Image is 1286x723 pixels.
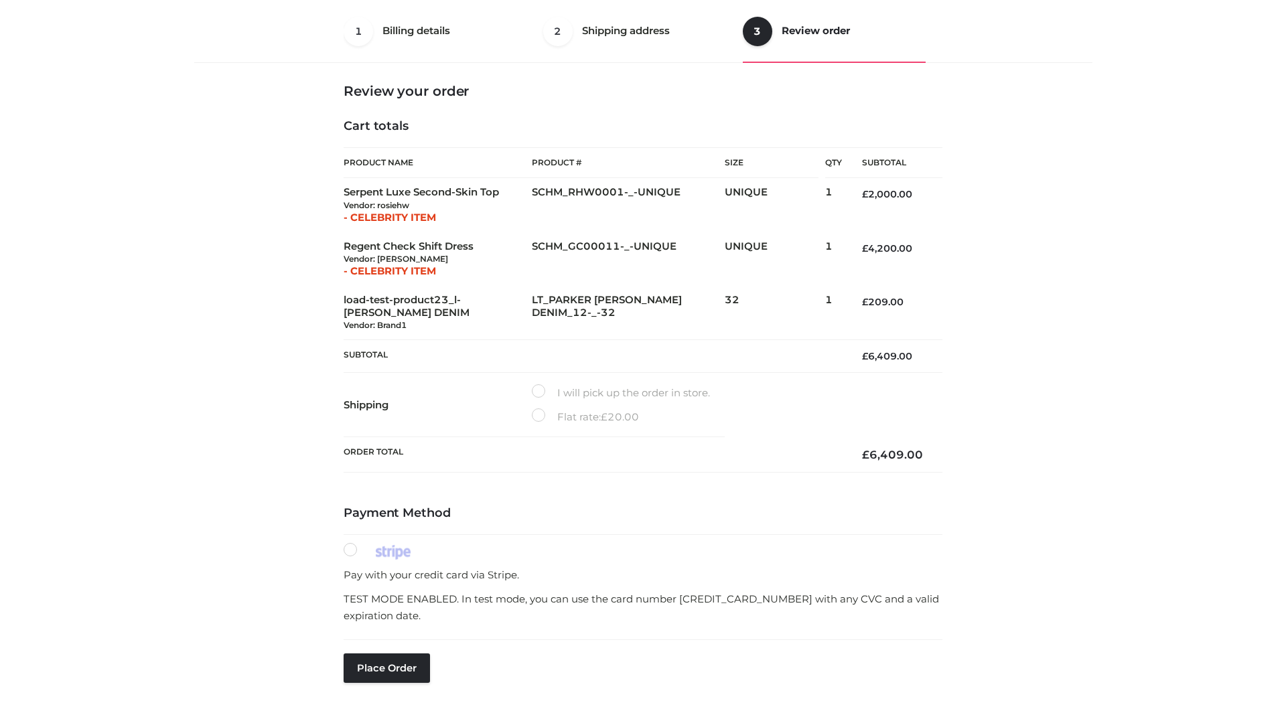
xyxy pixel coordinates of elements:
[862,350,868,362] span: £
[344,119,942,134] h4: Cart totals
[532,384,710,402] label: I will pick up the order in store.
[532,286,725,340] td: LT_PARKER [PERSON_NAME] DENIM_12-_-32
[344,232,532,286] td: Regent Check Shift Dress
[862,188,868,200] span: £
[725,148,818,178] th: Size
[725,232,825,286] td: UNIQUE
[344,566,942,584] p: Pay with your credit card via Stripe.
[862,448,869,461] span: £
[532,232,725,286] td: SCHM_GC00011-_-UNIQUE
[825,232,842,286] td: 1
[862,242,912,254] bdi: 4,200.00
[532,408,639,426] label: Flat rate:
[825,286,842,340] td: 1
[825,178,842,232] td: 1
[601,410,639,423] bdi: 20.00
[344,147,532,178] th: Product Name
[862,350,912,362] bdi: 6,409.00
[344,437,842,473] th: Order Total
[344,653,430,683] button: Place order
[862,188,912,200] bdi: 2,000.00
[344,320,407,330] small: Vendor: Brand1
[344,178,532,232] td: Serpent Luxe Second-Skin Top
[344,83,942,99] h3: Review your order
[532,147,725,178] th: Product #
[825,147,842,178] th: Qty
[862,242,868,254] span: £
[344,286,532,340] td: load-test-product23_l-[PERSON_NAME] DENIM
[862,296,868,308] span: £
[862,448,923,461] bdi: 6,409.00
[344,506,942,521] h4: Payment Method
[344,373,532,437] th: Shipping
[862,296,904,308] bdi: 209.00
[842,148,942,178] th: Subtotal
[344,340,842,373] th: Subtotal
[344,254,448,264] small: Vendor: [PERSON_NAME]
[344,200,409,210] small: Vendor: rosiehw
[344,264,436,277] span: - CELEBRITY ITEM
[601,410,608,423] span: £
[344,211,436,224] span: - CELEBRITY ITEM
[725,178,825,232] td: UNIQUE
[344,590,942,625] p: TEST MODE ENABLED. In test mode, you can use the card number [CREDIT_CARD_NUMBER] with any CVC an...
[725,286,825,340] td: 32
[532,178,725,232] td: SCHM_RHW0001-_-UNIQUE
